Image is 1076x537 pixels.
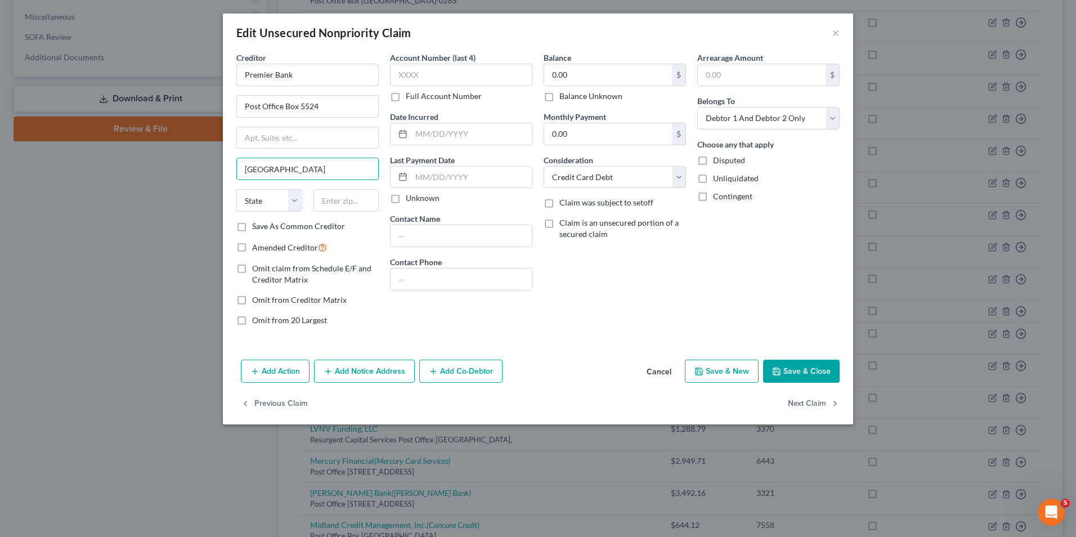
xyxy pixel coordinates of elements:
[252,221,345,232] label: Save As Common Creditor
[544,111,606,123] label: Monthly Payment
[313,189,379,212] input: Enter zip...
[236,64,379,86] input: Search creditor by name...
[1061,499,1070,508] span: 5
[252,315,327,325] span: Omit from 20 Largest
[411,123,532,145] input: MM/DD/YYYY
[406,91,482,102] label: Full Account Number
[252,263,371,284] span: Omit claim from Schedule E/F and Creditor Matrix
[390,154,455,166] label: Last Payment Date
[788,392,840,415] button: Next Claim
[826,64,839,86] div: $
[406,193,440,204] label: Unknown
[763,360,840,383] button: Save & Close
[559,198,653,207] span: Claim was subject to setoff
[672,123,685,145] div: $
[236,53,266,62] span: Creditor
[241,360,310,383] button: Add Action
[638,361,680,383] button: Cancel
[832,26,840,39] button: ×
[237,96,378,117] input: Enter address...
[390,213,440,225] label: Contact Name
[391,225,532,247] input: --
[237,158,378,180] input: Enter city...
[390,111,438,123] label: Date Incurred
[390,64,532,86] input: XXXX
[697,96,735,106] span: Belongs To
[544,154,593,166] label: Consideration
[252,243,318,252] span: Amended Creditor
[252,295,347,305] span: Omit from Creditor Matrix
[1038,499,1065,526] iframe: Intercom live chat
[419,360,503,383] button: Add Co-Debtor
[544,64,672,86] input: 0.00
[544,52,571,64] label: Balance
[236,25,411,41] div: Edit Unsecured Nonpriority Claim
[672,64,685,86] div: $
[241,392,308,415] button: Previous Claim
[411,167,532,188] input: MM/DD/YYYY
[544,123,672,145] input: 0.00
[713,191,752,201] span: Contingent
[390,52,476,64] label: Account Number (last 4)
[713,173,759,183] span: Unliquidated
[559,91,622,102] label: Balance Unknown
[697,52,763,64] label: Arrearage Amount
[390,256,442,268] label: Contact Phone
[391,268,532,290] input: --
[698,64,826,86] input: 0.00
[697,138,774,150] label: Choose any that apply
[237,127,378,149] input: Apt, Suite, etc...
[713,155,745,165] span: Disputed
[559,218,679,239] span: Claim is an unsecured portion of a secured claim
[685,360,759,383] button: Save & New
[314,360,415,383] button: Add Notice Address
